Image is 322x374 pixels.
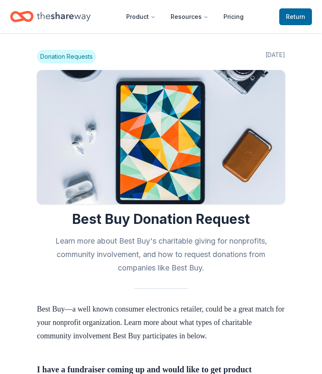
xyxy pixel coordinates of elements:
button: Product [119,8,162,25]
p: Best Buy—a well known consumer electronics retailer, could be a great match for your nonprofit or... [37,302,285,343]
a: Home [10,7,91,26]
h1: Best Buy Donation Request [37,211,285,228]
span: [DATE] [265,50,285,63]
h2: Learn more about Best Buy's charitable giving for nonprofits, community involvement, and how to r... [37,234,285,275]
a: Return [279,8,312,25]
span: Donation Requests [37,50,96,63]
nav: Main [119,7,250,26]
img: Image for Best Buy Donation Request [37,70,285,204]
a: Pricing [217,8,250,25]
span: Return [286,12,305,22]
button: Resources [164,8,215,25]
